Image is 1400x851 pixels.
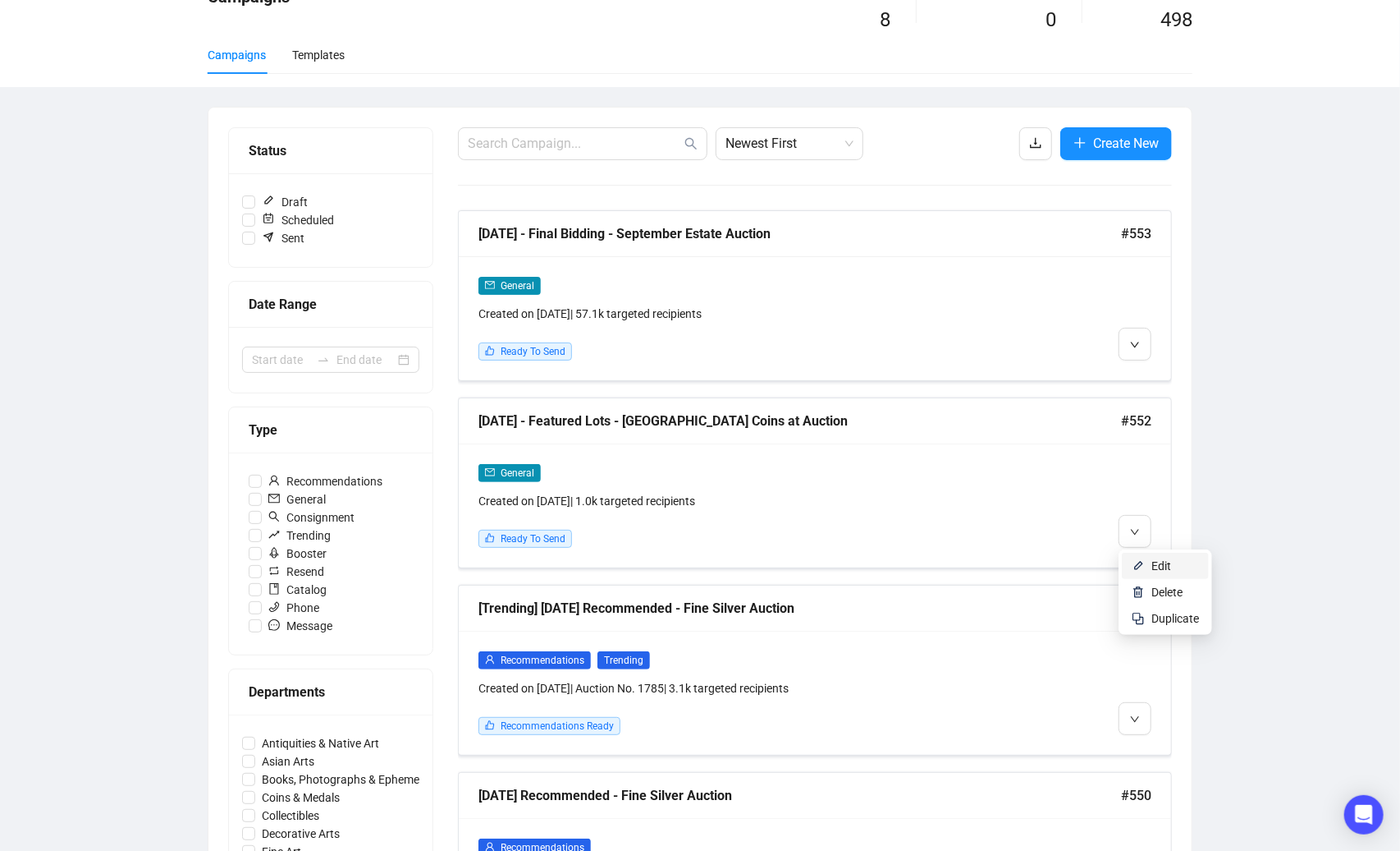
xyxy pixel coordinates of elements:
[1029,136,1042,149] span: download
[501,720,614,732] span: Recommendations Ready
[268,601,280,613] span: phone
[478,492,981,510] div: Created on [DATE] | 1.0k targeted recipients
[485,280,495,290] span: mail
[262,527,337,545] span: Trending
[1132,586,1145,599] img: svg+xml;base64,PHN2ZyB4bWxucz0iaHR0cDovL3d3dy53My5vcmcvMjAwMC9zdmciIHhtbG5zOnhsaW5rPSJodHRwOi8vd3...
[262,581,333,599] span: Catalog
[458,585,1172,756] a: [Trending] [DATE] Recommended - Fine Silver Auction#551userRecommendationsTrendingCreated on [DAT...
[478,411,1121,431] div: [DATE] - Featured Lots - [GEOGRAPHIC_DATA] Coins at Auction
[268,529,280,540] span: rise
[478,305,981,323] div: Created on [DATE] | 57.1k targeted recipients
[255,807,326,825] span: Collectibles
[1060,127,1172,160] button: Create New
[1132,559,1145,573] img: svg+xml;base64,PHN2ZyB4bWxucz0iaHR0cDovL3d3dy53My5vcmcvMjAwMC9zdmciIHhtbG5zOnhsaW5rPSJodHRwOi8vd3...
[268,583,280,595] span: book
[1130,715,1140,724] span: down
[485,346,495,356] span: like
[478,785,1121,806] div: [DATE] Recommended - Fine Silver Auction
[255,193,314,211] span: Draft
[485,533,495,543] span: like
[268,565,280,577] span: retweet
[255,229,311,247] span: Sent
[249,682,413,702] div: Departments
[268,619,280,631] span: message
[268,511,280,522] span: search
[458,210,1172,381] a: [DATE] - Final Bidding - September Estate Auction#553mailGeneralCreated on [DATE]| 57.1k targeted...
[501,467,534,479] span: General
[1132,612,1145,625] img: svg+xml;base64,PHN2ZyB4bWxucz0iaHR0cDovL3d3dy53My5vcmcvMjAwMC9zdmciIHdpZHRoPSIyNCIgaGVpZ2h0PSIyNC...
[1151,586,1183,599] span: Delete
[268,475,280,486] span: user
[1045,8,1056,31] span: 0
[485,720,495,730] span: like
[597,651,650,669] span: Trending
[249,294,413,315] div: Date Range
[249,420,413,440] div: Type
[1160,8,1192,31] span: 498
[1151,612,1199,625] span: Duplicate
[262,490,332,508] span: General
[468,134,681,154] input: Search Campaign...
[501,655,584,666] span: Recommendations
[478,223,1121,244] div: [DATE] - Final Bidding - September Estate Auction
[262,472,389,490] span: Recommendations
[1121,223,1151,244] span: #553
[1130,527,1140,537] span: down
[336,351,395,369] input: End date
[268,493,280,504] span: mail
[262,617,339,635] span: Message
[252,351,310,369] input: Start date
[501,346,565,357] span: Ready To Send
[249,140,413,161] div: Status
[725,128,853,159] span: Newest First
[1121,785,1151,806] span: #550
[317,353,330,366] span: swap-right
[501,533,565,545] span: Ready To Send
[1093,133,1159,154] span: Create New
[501,280,534,292] span: General
[478,679,981,697] div: Created on [DATE] | Auction No. 1785 | 3.1k targeted recipients
[262,563,331,581] span: Resend
[292,46,345,64] div: Templates
[255,789,346,807] span: Coins & Medals
[880,8,890,31] span: 8
[458,398,1172,568] a: [DATE] - Featured Lots - [GEOGRAPHIC_DATA] Coins at Auction#552mailGeneralCreated on [DATE]| 1.0k...
[208,46,266,64] div: Campaigns
[1121,411,1151,431] span: #552
[485,655,495,665] span: user
[317,353,330,366] span: to
[478,598,1121,619] div: [Trending] [DATE] Recommended - Fine Silver Auction
[255,770,437,789] span: Books, Photographs & Ephemera
[1344,795,1384,835] div: Open Intercom Messenger
[1130,340,1140,350] span: down
[1073,136,1087,149] span: plus
[255,825,346,843] span: Decorative Arts
[262,599,326,617] span: Phone
[684,137,698,150] span: search
[255,734,386,752] span: Antiquities & Native Art
[485,467,495,477] span: mail
[255,752,321,770] span: Asian Arts
[262,545,333,563] span: Booster
[262,508,361,527] span: Consignment
[268,547,280,559] span: rocket
[255,211,341,229] span: Scheduled
[1151,559,1171,573] span: Edit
